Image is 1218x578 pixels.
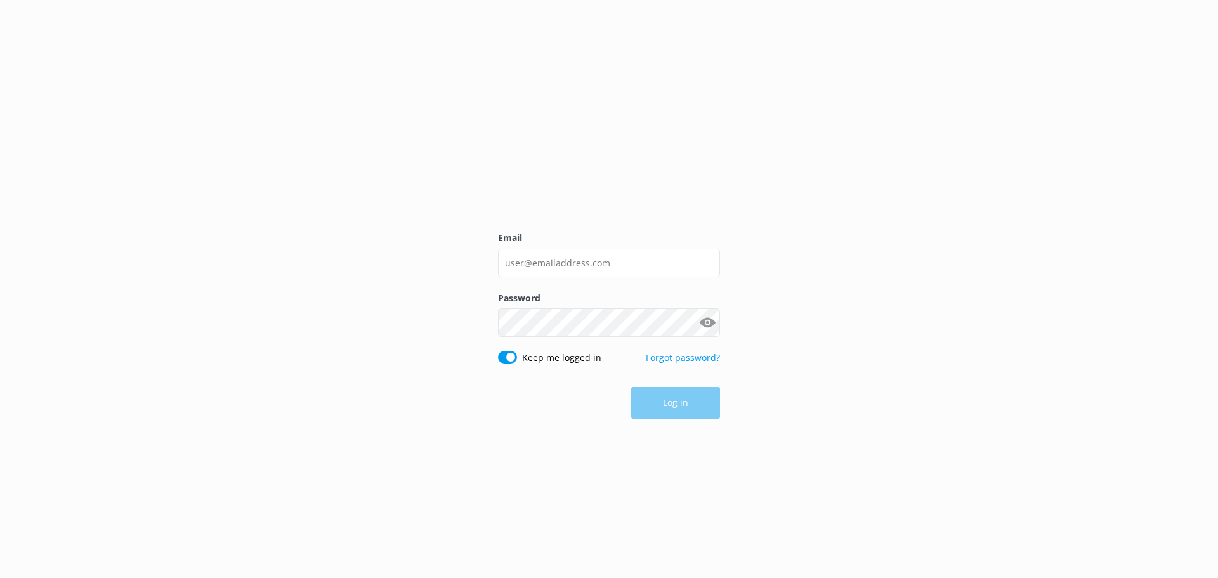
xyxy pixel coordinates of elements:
label: Keep me logged in [522,351,601,365]
label: Password [498,291,720,305]
label: Email [498,231,720,245]
button: Show password [695,310,720,336]
a: Forgot password? [646,351,720,364]
input: user@emailaddress.com [498,249,720,277]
